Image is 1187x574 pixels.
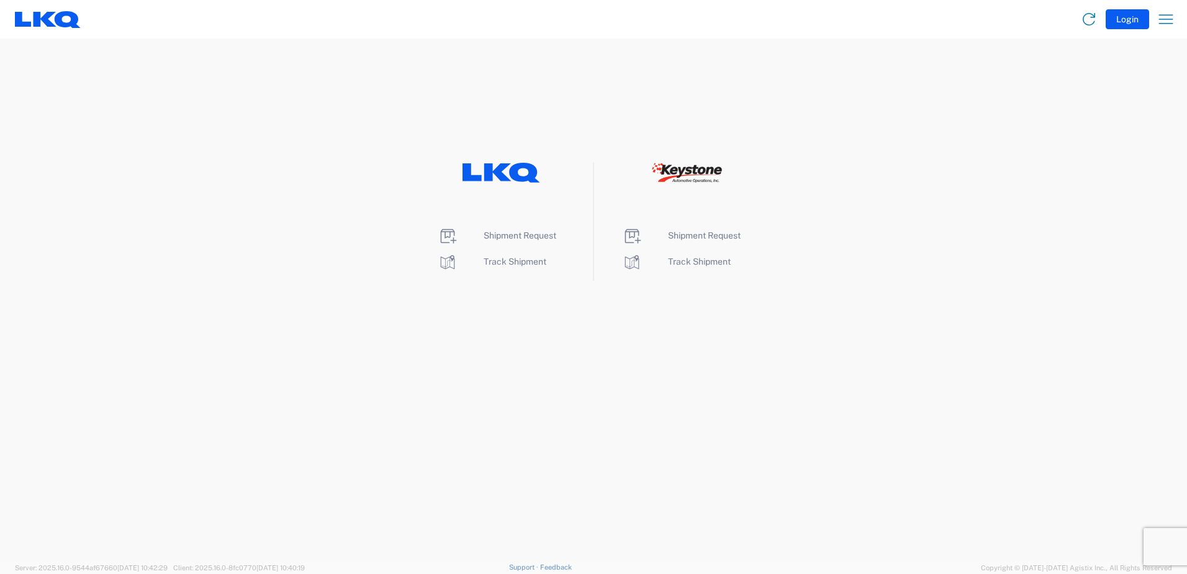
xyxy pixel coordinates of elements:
a: Track Shipment [438,257,546,266]
span: Track Shipment [668,257,731,266]
a: Shipment Request [438,230,556,240]
span: [DATE] 10:42:29 [117,564,168,572]
span: Copyright © [DATE]-[DATE] Agistix Inc., All Rights Reserved [981,562,1172,573]
span: [DATE] 10:40:19 [256,564,305,572]
a: Feedback [540,563,572,571]
span: Client: 2025.16.0-8fc0770 [173,564,305,572]
span: Track Shipment [484,257,546,266]
button: Login [1106,9,1149,29]
a: Track Shipment [622,257,731,266]
a: Shipment Request [622,230,741,240]
a: Support [509,563,540,571]
span: Server: 2025.16.0-9544af67660 [15,564,168,572]
span: Shipment Request [668,230,741,240]
span: Shipment Request [484,230,556,240]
